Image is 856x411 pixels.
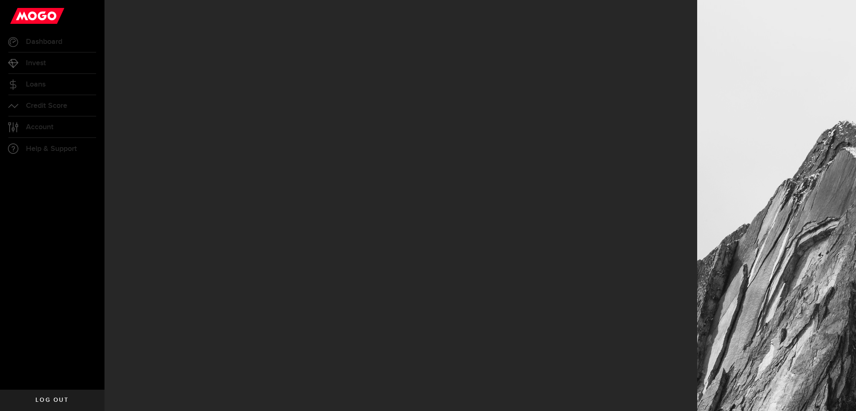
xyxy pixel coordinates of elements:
[26,145,77,153] span: Help & Support
[26,102,67,110] span: Credit Score
[26,38,62,46] span: Dashboard
[26,59,46,67] span: Invest
[26,123,53,131] span: Account
[26,81,46,88] span: Loans
[36,397,69,403] span: Log out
